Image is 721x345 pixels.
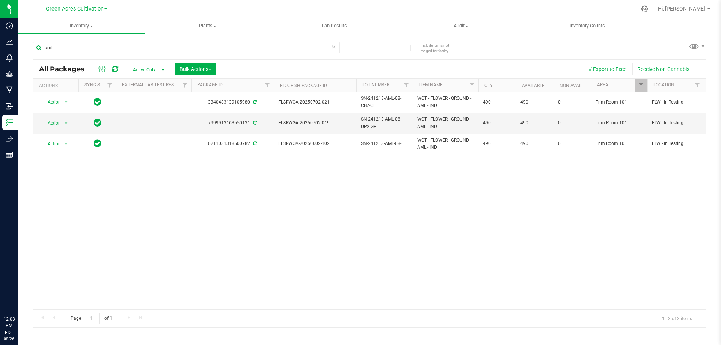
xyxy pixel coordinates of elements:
[3,316,15,336] p: 12:03 PM EDT
[6,119,13,126] inline-svg: Inventory
[421,42,458,54] span: Include items not tagged for facility
[271,18,398,34] a: Lab Results
[596,140,643,147] span: Trim Room 101
[252,120,257,125] span: Sync from Compliance System
[466,79,478,92] a: Filter
[18,18,145,34] a: Inventory
[3,336,15,342] p: 08/26
[6,151,13,158] inline-svg: Reports
[6,38,13,45] inline-svg: Analytics
[560,23,615,29] span: Inventory Counts
[417,116,474,130] span: WGT - FLOWER - GROUND - AML - IND
[597,82,608,87] a: Area
[400,79,413,92] a: Filter
[596,99,643,106] span: Trim Room 101
[94,138,101,149] span: In Sync
[278,99,352,106] span: FLSRWGA-20250702-021
[6,86,13,94] inline-svg: Manufacturing
[361,116,408,130] span: SN-241213-AML-08-UP2-GF
[652,99,699,106] span: FLW - In Testing
[22,284,31,293] iframe: Resource center unread badge
[86,313,100,324] input: 1
[331,42,336,52] span: Clear
[520,140,549,147] span: 490
[398,23,524,29] span: Audit
[656,313,698,324] span: 1 - 3 of 3 items
[84,82,113,87] a: Sync Status
[558,140,587,147] span: 0
[582,63,632,75] button: Export to Excel
[62,118,71,128] span: select
[691,79,704,92] a: Filter
[483,119,511,127] span: 490
[653,82,674,87] a: Location
[252,99,257,105] span: Sync from Compliance System
[18,23,145,29] span: Inventory
[417,137,474,151] span: WGT - FLOWER - GROUND - AML - IND
[632,63,694,75] button: Receive Non-Cannabis
[145,18,271,34] a: Plants
[145,23,271,29] span: Plants
[41,97,61,107] span: Action
[312,23,357,29] span: Lab Results
[640,5,649,12] div: Manage settings
[362,82,389,87] a: Lot Number
[33,42,340,53] input: Search Package ID, Item Name, SKU, Lot or Part Number...
[197,82,223,87] a: Package ID
[190,99,275,106] div: 3340483139105980
[8,285,30,307] iframe: Resource center
[62,97,71,107] span: select
[483,140,511,147] span: 490
[278,140,352,147] span: FLSRWGA-20250602-102
[520,99,549,106] span: 490
[560,83,593,88] a: Non-Available
[46,6,104,12] span: Green Acres Cultivation
[252,141,257,146] span: Sync from Compliance System
[658,6,707,12] span: Hi, [PERSON_NAME]!
[94,97,101,107] span: In Sync
[522,83,545,88] a: Available
[94,118,101,128] span: In Sync
[64,313,118,324] span: Page of 1
[6,22,13,29] inline-svg: Dashboard
[398,18,524,34] a: Audit
[361,140,408,147] span: SN-241213-AML-08-T
[41,118,61,128] span: Action
[524,18,651,34] a: Inventory Counts
[190,119,275,127] div: 7999913163550131
[520,119,549,127] span: 490
[417,95,474,109] span: WGT - FLOWER - GROUND - AML - IND
[419,82,443,87] a: Item Name
[104,79,116,92] a: Filter
[6,102,13,110] inline-svg: Inbound
[41,139,61,149] span: Action
[62,139,71,149] span: select
[483,99,511,106] span: 490
[6,135,13,142] inline-svg: Outbound
[39,65,92,73] span: All Packages
[278,119,352,127] span: FLSRWGA-20250702-019
[190,140,275,147] div: 0211031318500782
[652,140,699,147] span: FLW - In Testing
[39,83,75,88] div: Actions
[6,54,13,62] inline-svg: Monitoring
[558,99,587,106] span: 0
[652,119,699,127] span: FLW - In Testing
[122,82,181,87] a: External Lab Test Result
[280,83,327,88] a: Flourish Package ID
[596,119,643,127] span: Trim Room 101
[6,70,13,78] inline-svg: Grow
[179,66,211,72] span: Bulk Actions
[635,79,647,92] a: Filter
[558,119,587,127] span: 0
[179,79,191,92] a: Filter
[175,63,216,75] button: Bulk Actions
[484,83,493,88] a: Qty
[361,95,408,109] span: SN-241213-AML-08-CB2-GF
[261,79,274,92] a: Filter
